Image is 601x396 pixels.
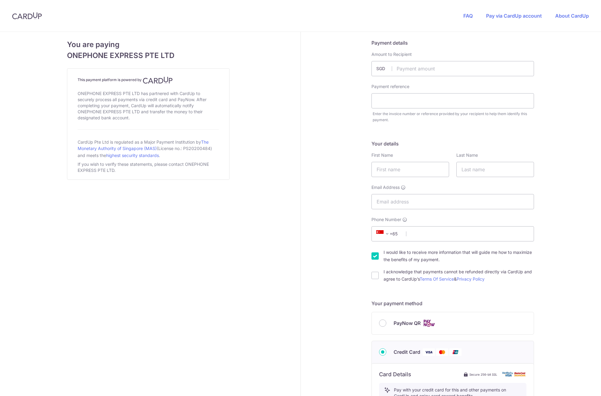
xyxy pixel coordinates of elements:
img: Visa [423,348,435,356]
img: Mastercard [436,348,448,356]
label: First Name [371,152,393,158]
div: ONEPHONE EXPRESS PTE LTD has partnered with CardUp to securely process all payments via credit ca... [78,89,219,122]
h5: Payment details [371,39,534,46]
label: I would like to receive more information that will guide me how to maximize the benefits of my pa... [384,249,534,263]
a: Pay via CardUp account [486,13,542,19]
a: Privacy Policy [457,276,485,282]
span: Phone Number [371,217,401,223]
a: highest security standards [106,153,159,158]
img: Union Pay [449,348,462,356]
input: First name [371,162,449,177]
h5: Your payment method [371,300,534,307]
a: About CardUp [555,13,589,19]
div: Credit Card Visa Mastercard Union Pay [379,348,526,356]
div: If you wish to verify these statements, please contact ONEPHONE EXPRESS PTE LTD. [78,160,219,175]
a: Terms Of Service [420,276,454,282]
span: You are paying [67,39,230,50]
span: +65 [374,230,402,237]
input: Payment amount [371,61,534,76]
img: CardUp [12,12,42,19]
span: Secure 256-bit SSL [469,372,497,377]
div: PayNow QR Cards logo [379,319,526,327]
label: Payment reference [371,84,409,90]
span: Credit Card [394,348,420,356]
h5: Your details [371,140,534,147]
span: +65 [376,230,391,237]
span: Email Address [371,184,400,190]
div: CardUp Pte Ltd is regulated as a Major Payment Institution by (License no.: PS20200484) and meets... [78,137,219,160]
input: Email address [371,194,534,209]
span: ONEPHONE EXPRESS PTE LTD [67,50,230,61]
img: Cards logo [423,319,435,327]
label: Last Name [456,152,478,158]
img: CardUp [143,77,173,84]
h6: Card Details [379,371,411,378]
img: card secure [502,372,526,377]
span: PayNow QR [394,319,421,327]
label: I acknowledge that payments cannot be refunded directly via CardUp and agree to CardUp’s & [384,268,534,283]
a: FAQ [463,13,473,19]
label: Amount to Recipient [371,51,412,57]
span: SGD [376,66,392,72]
input: Last name [456,162,534,177]
h4: This payment platform is powered by [78,77,219,84]
div: Enter the invoice number or reference provided by your recipient to help them identify this payment. [373,111,534,123]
